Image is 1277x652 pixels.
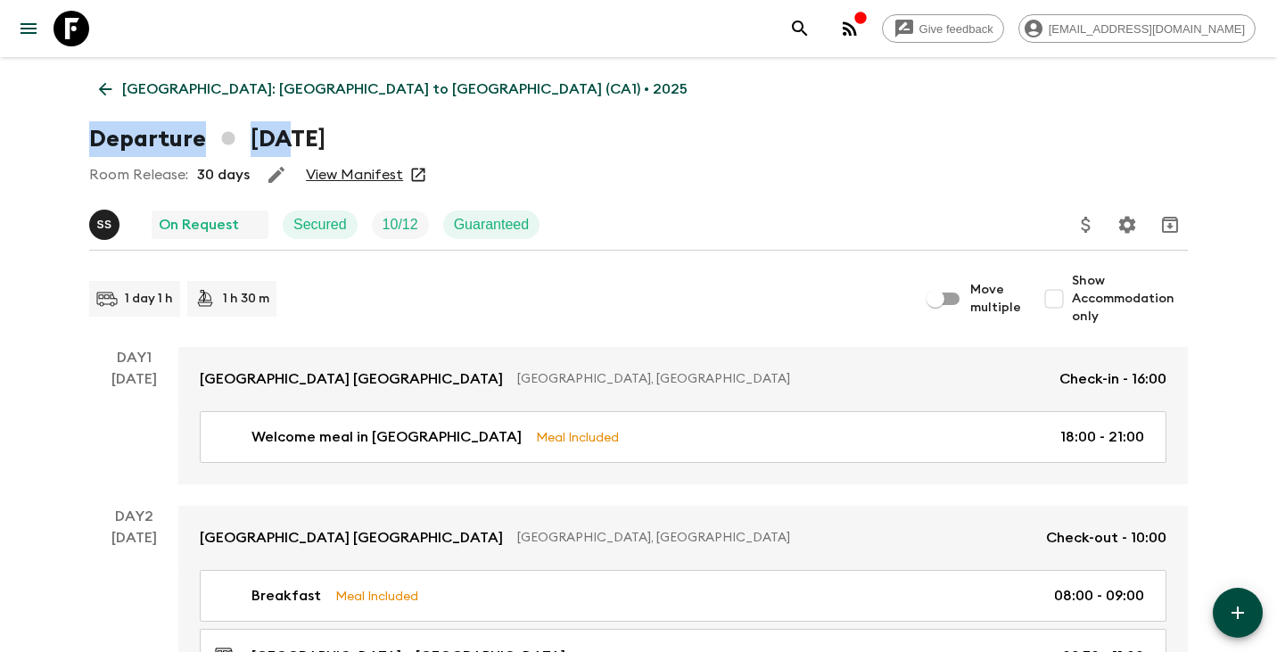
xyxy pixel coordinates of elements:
[89,164,188,186] p: Room Release:
[1072,272,1188,326] span: Show Accommodation only
[1152,207,1188,243] button: Archive (Completed, Cancelled or Unsynced Departures only)
[283,210,358,239] div: Secured
[96,218,111,232] p: S S
[122,78,688,100] p: [GEOGRAPHIC_DATA]: [GEOGRAPHIC_DATA] to [GEOGRAPHIC_DATA] (CA1) • 2025
[89,506,178,527] p: Day 2
[89,347,178,368] p: Day 1
[1046,527,1166,549] p: Check-out - 10:00
[970,281,1022,317] span: Move multiple
[454,214,530,235] p: Guaranteed
[383,214,418,235] p: 10 / 12
[1039,22,1255,36] span: [EMAIL_ADDRESS][DOMAIN_NAME]
[178,506,1188,570] a: [GEOGRAPHIC_DATA] [GEOGRAPHIC_DATA][GEOGRAPHIC_DATA], [GEOGRAPHIC_DATA]Check-out - 10:00
[89,121,325,157] h1: Departure [DATE]
[1109,207,1145,243] button: Settings
[1054,585,1144,607] p: 08:00 - 09:00
[200,527,503,549] p: [GEOGRAPHIC_DATA] [GEOGRAPHIC_DATA]
[910,22,1003,36] span: Give feedback
[89,210,123,240] button: SS
[372,210,429,239] div: Trip Fill
[89,71,697,107] a: [GEOGRAPHIC_DATA]: [GEOGRAPHIC_DATA] to [GEOGRAPHIC_DATA] (CA1) • 2025
[251,585,321,607] p: Breakfast
[1018,14,1256,43] div: [EMAIL_ADDRESS][DOMAIN_NAME]
[335,586,418,606] p: Meal Included
[200,411,1166,463] a: Welcome meal in [GEOGRAPHIC_DATA]Meal Included18:00 - 21:00
[536,427,619,447] p: Meal Included
[517,370,1045,388] p: [GEOGRAPHIC_DATA], [GEOGRAPHIC_DATA]
[782,11,818,46] button: search adventures
[11,11,46,46] button: menu
[89,215,123,229] span: Steve Smith
[197,164,250,186] p: 30 days
[306,166,403,184] a: View Manifest
[1068,207,1104,243] button: Update Price, Early Bird Discount and Costs
[293,214,347,235] p: Secured
[159,214,239,235] p: On Request
[1059,368,1166,390] p: Check-in - 16:00
[111,368,157,484] div: [DATE]
[517,529,1032,547] p: [GEOGRAPHIC_DATA], [GEOGRAPHIC_DATA]
[178,347,1188,411] a: [GEOGRAPHIC_DATA] [GEOGRAPHIC_DATA][GEOGRAPHIC_DATA], [GEOGRAPHIC_DATA]Check-in - 16:00
[251,426,522,448] p: Welcome meal in [GEOGRAPHIC_DATA]
[882,14,1004,43] a: Give feedback
[200,368,503,390] p: [GEOGRAPHIC_DATA] [GEOGRAPHIC_DATA]
[1060,426,1144,448] p: 18:00 - 21:00
[200,570,1166,622] a: BreakfastMeal Included08:00 - 09:00
[223,290,269,308] p: 1 h 30 m
[125,290,173,308] p: 1 day 1 h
